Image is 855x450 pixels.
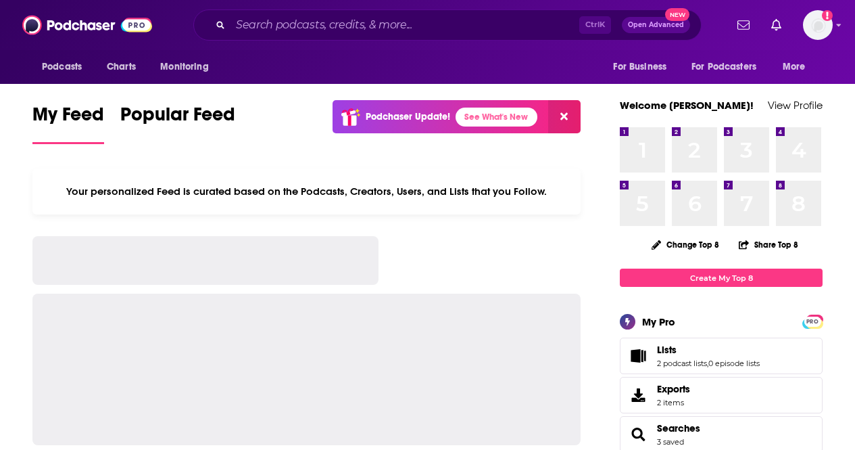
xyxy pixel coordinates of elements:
[803,10,833,40] span: Logged in as BerkMarc
[625,425,652,444] a: Searches
[32,103,104,144] a: My Feed
[98,54,144,80] a: Charts
[691,58,756,76] span: For Podcasters
[707,359,708,368] span: ,
[620,338,823,374] span: Lists
[783,58,806,76] span: More
[804,317,821,327] span: PRO
[604,54,683,80] button: open menu
[657,383,690,395] span: Exports
[657,422,700,434] a: Searches
[622,17,690,33] button: Open AdvancedNew
[456,108,537,127] a: See What's New
[620,99,754,112] a: Welcome [PERSON_NAME]!
[32,54,99,80] button: open menu
[657,344,760,356] a: Lists
[366,111,450,122] p: Podchaser Update!
[32,168,581,215] div: Your personalized Feed is curated based on the Podcasts, Creators, Users, and Lists that you Follow.
[657,437,684,447] a: 3 saved
[665,8,689,21] span: New
[643,236,727,253] button: Change Top 8
[768,99,823,112] a: View Profile
[613,58,666,76] span: For Business
[822,10,833,21] svg: Add a profile image
[22,12,152,38] img: Podchaser - Follow, Share and Rate Podcasts
[773,54,823,80] button: open menu
[107,58,136,76] span: Charts
[625,386,652,405] span: Exports
[120,103,235,134] span: Popular Feed
[803,10,833,40] button: Show profile menu
[579,16,611,34] span: Ctrl K
[657,344,677,356] span: Lists
[625,346,652,365] a: Lists
[42,58,82,76] span: Podcasts
[620,269,823,287] a: Create My Top 8
[708,359,760,368] a: 0 episode lists
[732,14,755,37] a: Show notifications dropdown
[230,14,579,36] input: Search podcasts, credits, & more...
[804,316,821,326] a: PRO
[620,377,823,413] a: Exports
[766,14,787,37] a: Show notifications dropdown
[193,9,702,41] div: Search podcasts, credits, & more...
[120,103,235,144] a: Popular Feed
[151,54,226,80] button: open menu
[803,10,833,40] img: User Profile
[738,231,799,258] button: Share Top 8
[160,58,208,76] span: Monitoring
[657,359,707,368] a: 2 podcast lists
[642,315,675,328] div: My Pro
[657,398,690,407] span: 2 items
[683,54,776,80] button: open menu
[32,103,104,134] span: My Feed
[628,22,684,28] span: Open Advanced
